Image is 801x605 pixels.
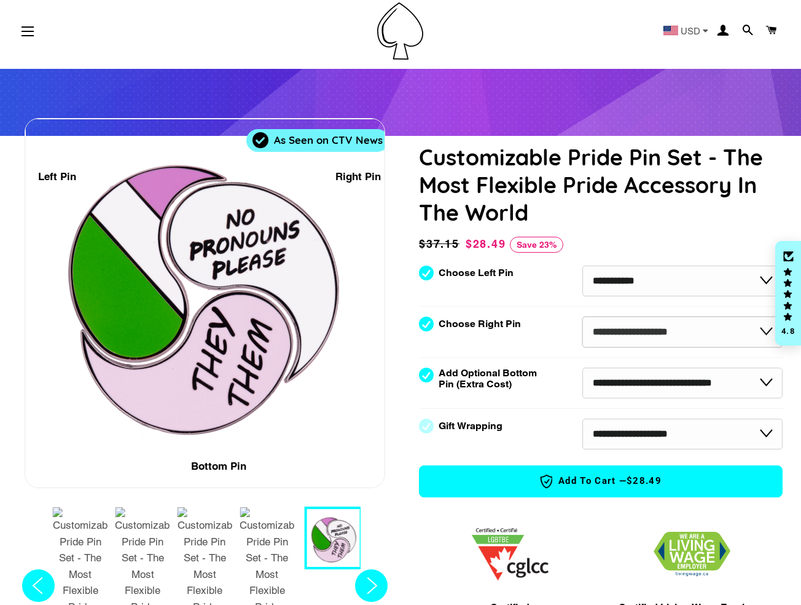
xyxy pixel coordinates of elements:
[191,458,246,475] div: Bottom Pin
[681,26,700,36] span: USD
[25,119,385,488] div: 1 / 7
[335,168,381,185] div: Right Pin
[305,507,362,569] button: 1 / 7
[472,528,549,580] img: 1705457225.png
[377,2,423,60] img: Pin-Ace
[654,532,730,577] img: 1706832627.png
[781,327,795,335] div: 4.8
[38,168,76,185] div: Left Pin
[775,241,801,346] div: Click to open Judge.me floating reviews tab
